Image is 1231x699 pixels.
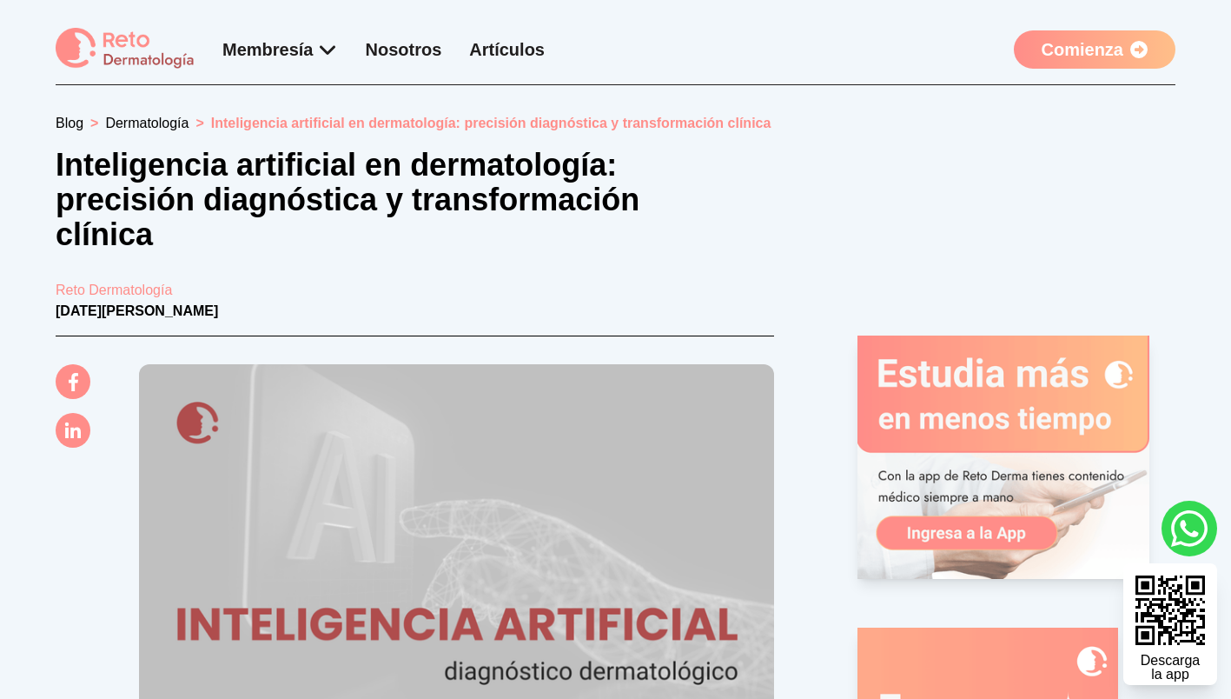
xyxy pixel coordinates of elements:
[211,116,771,130] span: Inteligencia artificial en dermatología: precisión diagnóstica y transformación clínica
[857,579,1149,600] p: Ads
[56,301,1175,322] p: [DATE][PERSON_NAME]
[1162,501,1217,556] a: whatsapp button
[366,40,442,59] a: Nosotros
[56,116,83,130] a: Blog
[469,40,545,59] a: Artículos
[1014,30,1175,69] a: Comienza
[56,28,195,70] img: logo Reto dermatología
[222,37,338,62] div: Membresía
[857,336,1149,579] img: Ad - web | blog-post | side | reto dermatologia registrarse | 2025-08-28 | 1
[195,116,203,130] span: >
[56,148,723,252] h1: Inteligencia artificial en dermatología: precisión diagnóstica y transformación clínica
[56,280,1175,301] a: Reto Dermatología
[90,116,98,130] span: >
[105,116,189,130] a: Dermatología
[1141,654,1200,682] div: Descarga la app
